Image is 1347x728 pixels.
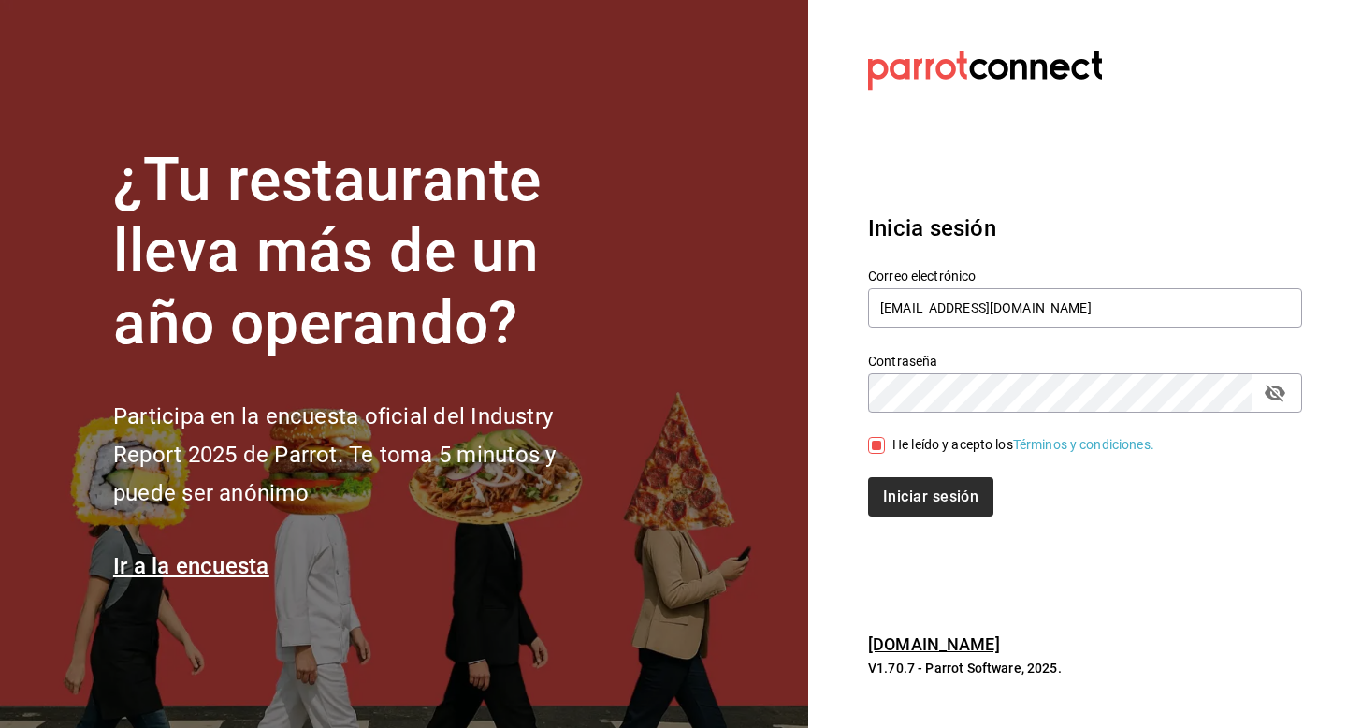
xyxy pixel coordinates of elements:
button: passwordField [1259,377,1291,409]
a: [DOMAIN_NAME] [868,634,1000,654]
p: V1.70.7 - Parrot Software, 2025. [868,659,1302,677]
h3: Inicia sesión [868,211,1302,245]
a: Términos y condiciones. [1013,437,1154,452]
input: Ingresa tu correo electrónico [868,288,1302,328]
div: He leído y acepto los [892,435,1154,455]
h1: ¿Tu restaurante lleva más de un año operando? [113,145,618,360]
label: Contraseña [868,354,1302,367]
button: Iniciar sesión [868,477,993,517]
label: Correo electrónico [868,269,1302,282]
a: Ir a la encuesta [113,553,269,579]
h2: Participa en la encuesta oficial del Industry Report 2025 de Parrot. Te toma 5 minutos y puede se... [113,398,618,512]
